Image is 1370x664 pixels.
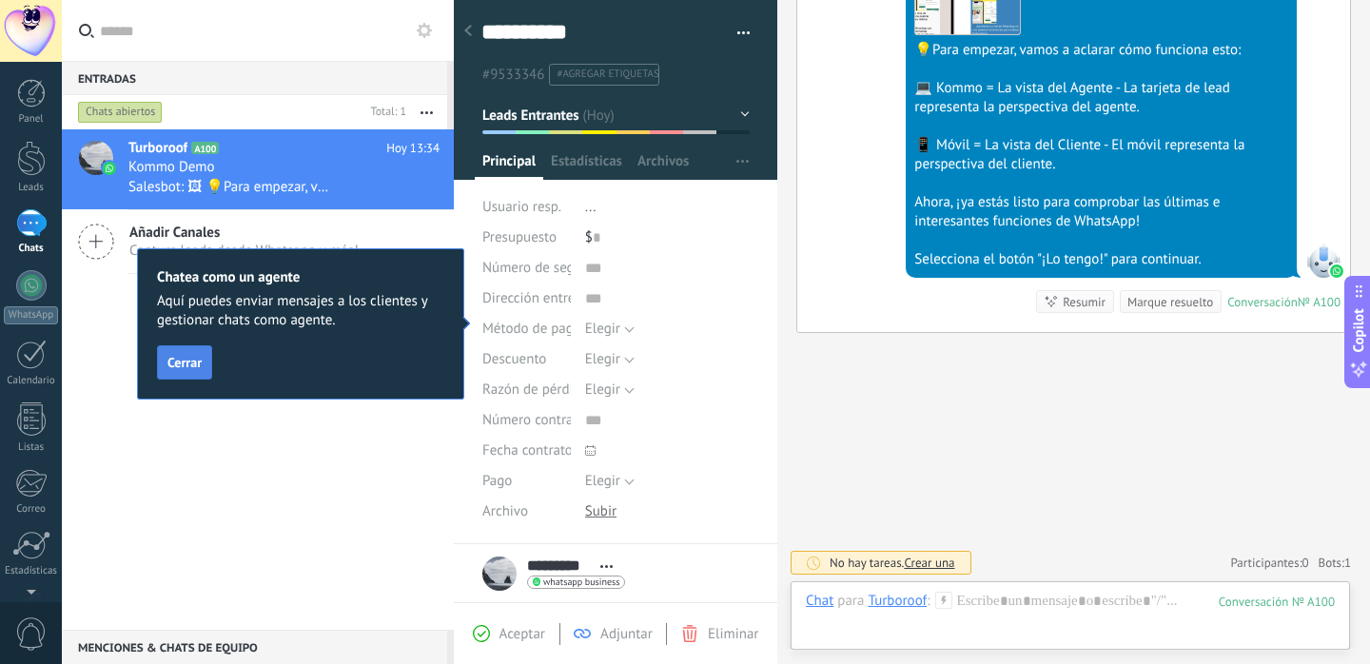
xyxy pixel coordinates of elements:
[927,592,930,611] span: :
[128,158,215,177] span: Kommo Demo
[1127,293,1213,311] div: Marque resuelto
[386,139,440,158] span: Hoy 13:34
[1219,594,1335,610] div: 100
[837,592,864,611] span: para
[4,113,59,126] div: Panel
[78,101,163,124] div: Chats abiertos
[482,223,571,253] div: Presupuesto
[482,198,561,216] span: Usuario resp.
[482,192,571,223] div: Usuario resp.
[914,136,1288,174] div: 📱 Móvil = La vista del Cliente - El móvil representa la perspectiva del cliente.
[1298,294,1341,310] div: № A100
[191,142,219,154] span: A100
[482,66,544,84] span: #9533346
[1302,555,1309,571] span: 0
[128,178,335,196] span: Salesbot: 🖼 💡Para empezar, vamos a aclarar cómo funciona esto: 💻 Kommo = La vista del Agente - La...
[482,283,571,314] div: Dirección entrega
[585,198,597,216] span: ...
[482,152,536,180] span: Principal
[4,182,59,194] div: Leads
[482,497,571,527] div: Archivo
[830,555,955,571] div: No hay tareas.
[129,242,359,260] span: Captura leads desde Whatsapp y más!
[914,250,1288,269] div: Selecciona el botón "¡Lo tengo!" para continuar.
[904,555,954,571] span: Crear una
[585,350,620,368] span: Elegir
[4,375,59,387] div: Calendario
[1319,555,1351,571] span: Bots:
[62,129,454,209] a: avatariconTurboroofA100Hoy 13:34Kommo DemoSalesbot: 🖼 💡Para empezar, vamos a aclarar cómo funcion...
[585,314,635,344] button: Elegir
[868,592,927,609] div: Turboroof
[482,382,588,397] span: Razón de pérdida
[482,474,512,488] span: Pago
[482,443,573,458] span: Fecha contrato
[482,466,571,497] div: Pago
[482,291,590,305] span: Dirección entrega
[482,261,629,275] span: Número de seguimiento
[585,466,635,497] button: Elegir
[1227,294,1298,310] div: Conversación
[62,630,447,664] div: Menciones & Chats de equipo
[4,306,58,324] div: WhatsApp
[4,565,59,577] div: Estadísticas
[914,193,1288,231] div: Ahora, ¡ya estás listo para comprobar las últimas e interesantes funciones de WhatsApp!
[499,625,545,643] span: Aceptar
[482,322,581,336] span: Método de pago
[551,152,622,180] span: Estadísticas
[482,436,571,466] div: Fecha contrato
[482,504,528,518] span: Archivo
[585,344,635,375] button: Elegir
[1330,264,1343,278] img: waba.svg
[543,577,619,587] span: whatsapp business
[157,345,212,380] button: Cerrar
[557,68,658,81] span: #agregar etiquetas
[914,41,1288,60] div: 💡Para empezar, vamos a aclarar cómo funciona esto:
[129,224,359,242] span: Añadir Canales
[4,441,59,454] div: Listas
[585,375,635,405] button: Elegir
[482,314,571,344] div: Método de pago
[4,503,59,516] div: Correo
[585,223,750,253] div: $
[128,139,187,158] span: Turboroof
[363,103,406,122] div: Total: 1
[482,375,571,405] div: Razón de pérdida
[482,601,570,632] div: Compañía
[914,79,1288,117] div: 💻 Kommo = La vista del Agente - La tarjeta de lead representa la perspectiva del agente.
[482,344,571,375] div: Descuento
[1230,555,1308,571] a: Participantes:0
[482,405,571,436] div: Número contrato
[585,381,620,399] span: Elegir
[167,356,202,369] span: Cerrar
[482,253,571,283] div: Número de seguimiento
[482,352,546,366] span: Descuento
[482,413,585,427] span: Número contrato
[585,320,620,338] span: Elegir
[157,268,444,286] h2: Chatea como un agente
[482,228,557,246] span: Presupuesto
[1063,293,1106,311] div: Resumir
[600,625,653,643] span: Adjuntar
[637,152,689,180] span: Archivos
[103,162,116,175] img: icon
[1306,244,1341,278] span: SalesBot
[406,95,447,129] button: Más
[62,61,447,95] div: Entradas
[4,243,59,255] div: Chats
[585,472,620,490] span: Elegir
[157,292,444,330] span: Aquí puedes enviar mensajes a los clientes y gestionar chats como agente.
[708,625,758,643] span: Eliminar
[1349,309,1368,353] span: Copilot
[1344,555,1351,571] span: 1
